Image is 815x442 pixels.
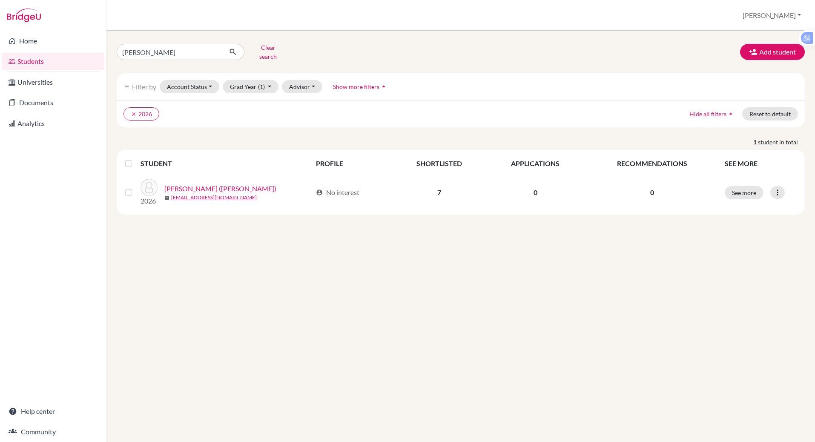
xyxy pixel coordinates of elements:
[258,83,265,90] span: (1)
[739,7,805,23] button: [PERSON_NAME]
[753,138,758,146] strong: 1
[725,186,763,199] button: See more
[316,189,323,196] span: account_circle
[326,80,395,93] button: Show more filtersarrow_drop_up
[720,153,801,174] th: SEE MORE
[486,153,585,174] th: APPLICATIONS
[689,110,726,118] span: Hide all filters
[141,153,311,174] th: STUDENT
[379,82,388,91] i: arrow_drop_up
[393,174,486,211] td: 7
[758,138,805,146] span: student in total
[164,184,276,194] a: [PERSON_NAME] ([PERSON_NAME])
[164,195,169,201] span: mail
[123,107,159,121] button: clear2026
[141,196,158,206] p: 2026
[585,153,720,174] th: RECOMMENDATIONS
[2,32,104,49] a: Home
[486,174,585,211] td: 0
[131,111,137,117] i: clear
[2,423,104,440] a: Community
[2,403,104,420] a: Help center
[2,94,104,111] a: Documents
[316,187,359,198] div: No interest
[393,153,486,174] th: SHORTLISTED
[2,115,104,132] a: Analytics
[160,80,219,93] button: Account Status
[171,194,257,201] a: [EMAIL_ADDRESS][DOMAIN_NAME]
[2,74,104,91] a: Universities
[282,80,322,93] button: Advisor
[132,83,156,91] span: Filter by
[117,44,222,60] input: Find student by name...
[726,109,735,118] i: arrow_drop_up
[7,9,41,22] img: Bridge-U
[2,53,104,70] a: Students
[141,179,158,196] img: Fang, Ming-Yi (Ashton)
[740,44,805,60] button: Add student
[244,41,292,63] button: Clear search
[590,187,715,198] p: 0
[311,153,393,174] th: PROFILE
[123,83,130,90] i: filter_list
[742,107,798,121] button: Reset to default
[682,107,742,121] button: Hide all filtersarrow_drop_up
[333,83,379,90] span: Show more filters
[223,80,279,93] button: Grad Year(1)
